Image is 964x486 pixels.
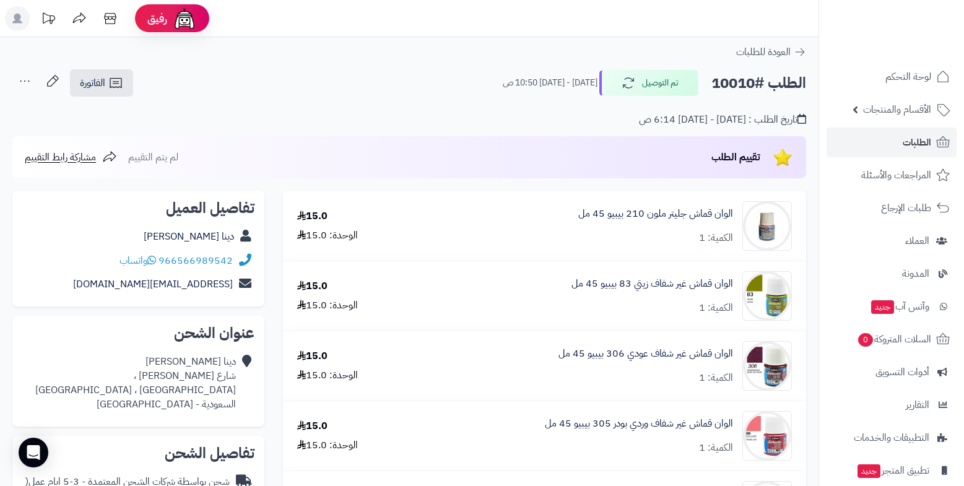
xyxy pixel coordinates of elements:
[128,150,178,165] span: لم يتم التقييم
[827,226,957,256] a: العملاء
[827,456,957,485] a: تطبيق المتجرجديد
[871,300,894,314] span: جديد
[743,271,791,321] img: a04387dc-3d15-4399-9fa5-32f221f02854-90x90.jpg
[870,298,929,315] span: وآتس آب
[827,390,957,420] a: التقارير
[558,347,733,361] a: الوان قماش غير شفاف عودي 306 بيبيو 45 مل
[856,462,929,479] span: تطبيق المتجر
[571,277,733,291] a: الوان قماش غير شفاف زيتي 83 بيبيو 45 مل
[881,199,931,217] span: طلبات الإرجاع
[22,326,254,341] h2: عنوان الشحن
[903,134,931,151] span: الطلبات
[297,438,358,453] div: الوحدة: 15.0
[827,292,957,321] a: وآتس آبجديد
[297,228,358,243] div: الوحدة: 15.0
[699,371,733,385] div: الكمية: 1
[863,101,931,118] span: الأقسام والمنتجات
[711,150,760,165] span: تقييم الطلب
[147,11,167,26] span: رفيق
[885,68,931,85] span: لوحة التحكم
[875,363,929,381] span: أدوات التسويق
[297,298,358,313] div: الوحدة: 15.0
[80,76,105,90] span: الفاتورة
[827,193,957,223] a: طلبات الإرجاع
[827,160,957,190] a: المراجعات والأسئلة
[599,70,698,96] button: تم التوصيل
[699,441,733,455] div: الكمية: 1
[144,229,234,244] a: دينا [PERSON_NAME]
[297,279,328,293] div: 15.0
[73,277,233,292] a: [EMAIL_ADDRESS][DOMAIN_NAME]
[503,77,597,89] small: [DATE] - [DATE] 10:50 ص
[119,253,156,268] a: واتساب
[854,429,929,446] span: التطبيقات والخدمات
[22,201,254,215] h2: تفاصيل العميل
[827,423,957,453] a: التطبيقات والخدمات
[33,6,64,34] a: تحديثات المنصة
[70,69,133,97] a: الفاتورة
[35,355,236,411] div: دينا [PERSON_NAME] شارع [PERSON_NAME] ، [GEOGRAPHIC_DATA] ، [GEOGRAPHIC_DATA] السعودية - [GEOGRAP...
[827,259,957,289] a: المدونة
[827,62,957,92] a: لوحة التحكم
[297,368,358,383] div: الوحدة: 15.0
[736,45,791,59] span: العودة للطلبات
[905,232,929,250] span: العملاء
[827,128,957,157] a: الطلبات
[158,253,233,268] a: 966566989542
[858,333,873,347] span: 0
[25,150,96,165] span: مشاركة رابط التقييم
[857,331,931,348] span: السلات المتروكة
[861,167,931,184] span: المراجعات والأسئلة
[639,113,806,127] div: تاريخ الطلب : [DATE] - [DATE] 6:14 ص
[19,438,48,467] div: Open Intercom Messenger
[743,341,791,391] img: 548830e6-7c07-4f7a-bcd2-424a57b24616-90x90.jpg
[297,209,328,223] div: 15.0
[172,6,197,31] img: ai-face.png
[827,357,957,387] a: أدوات التسويق
[743,411,791,461] img: pebeo-setacolor-suede-effect-45ml-305-powder-pink-51781-90x90.jpg
[578,207,733,221] a: الوان قماش جليتر ملون 210 بيبيو 45 مل
[25,150,117,165] a: مشاركة رابط التقييم
[699,231,733,245] div: الكمية: 1
[545,417,733,431] a: الوان قماش غير شفاف وردي بودر 305 بيبيو 45 مل
[902,265,929,282] span: المدونة
[22,446,254,461] h2: تفاصيل الشحن
[297,419,328,433] div: 15.0
[711,71,806,96] h2: الطلب #10010
[743,201,791,251] img: 99194cd2-ec88-40c7-aac8-5a5804757a49-90x90.jpg
[297,349,328,363] div: 15.0
[699,301,733,315] div: الكمية: 1
[827,324,957,354] a: السلات المتروكة0
[906,396,929,414] span: التقارير
[858,464,880,478] span: جديد
[736,45,806,59] a: العودة للطلبات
